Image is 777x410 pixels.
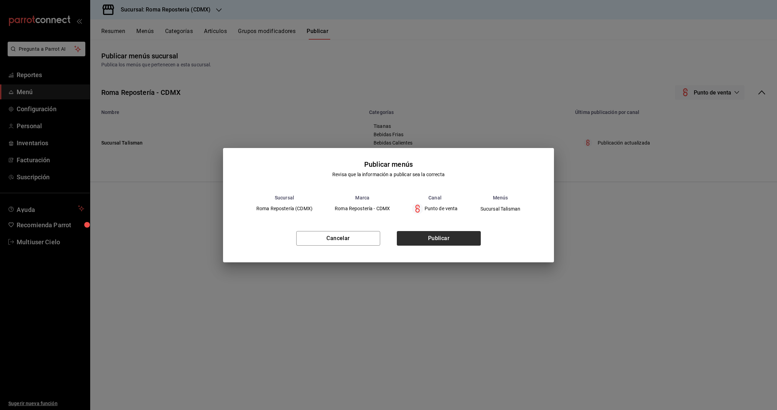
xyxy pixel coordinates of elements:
[364,159,413,170] div: Publicar menús
[324,200,401,217] td: Roma Repostería - CDMX
[332,171,445,178] div: Revisa que la información a publicar sea la correcta
[324,195,401,200] th: Marca
[412,203,458,214] div: Punto de venta
[480,206,521,211] span: Sucursal Talisman
[469,195,532,200] th: Menús
[397,231,481,246] button: Publicar
[245,200,324,217] td: Roma Repostería (CDMX)
[401,195,469,200] th: Canal
[296,231,380,246] button: Cancelar
[245,195,324,200] th: Sucursal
